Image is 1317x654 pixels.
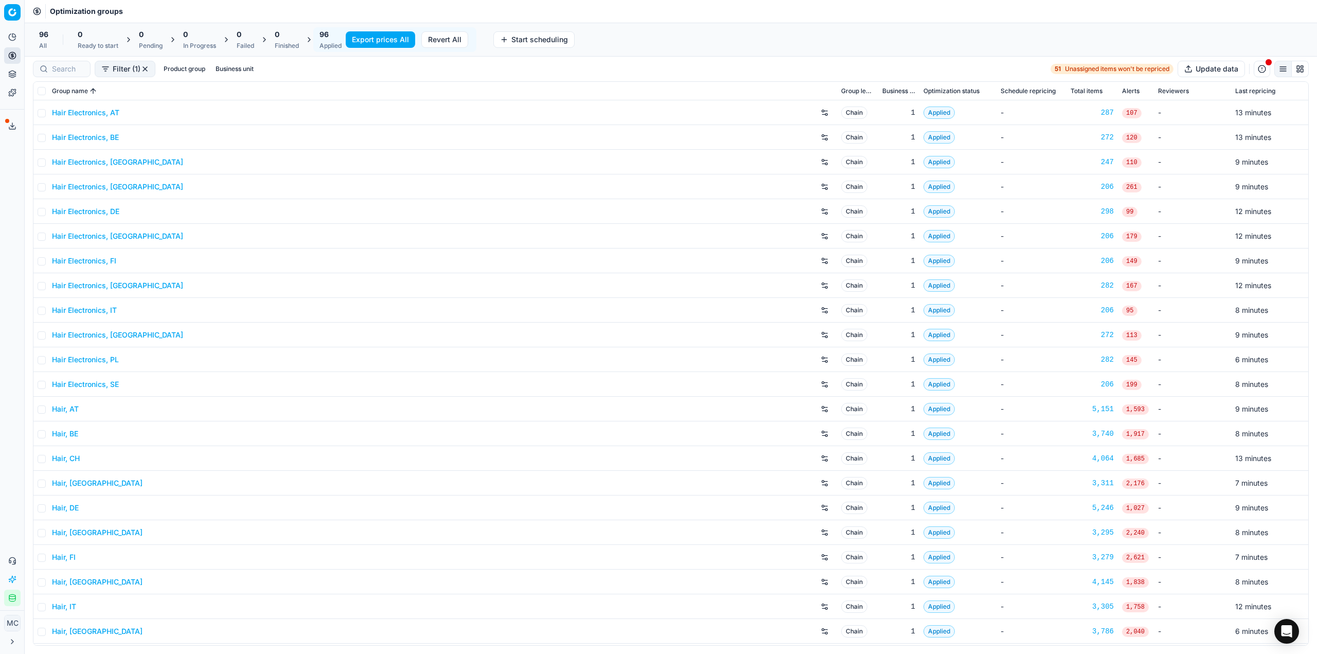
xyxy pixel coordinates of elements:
div: In Progress [183,42,216,50]
span: 8 minutes [1235,429,1268,438]
td: - [996,619,1066,644]
td: - [1154,397,1231,421]
span: Chain [841,551,867,563]
a: 298 [1071,206,1114,217]
span: 1,758 [1122,602,1149,612]
a: 3,740 [1071,429,1114,439]
span: 0 [78,29,82,40]
span: Group name [52,87,88,95]
a: Hair, [GEOGRAPHIC_DATA] [52,478,143,488]
span: Total items [1071,87,1102,95]
a: Hair, [GEOGRAPHIC_DATA] [52,577,143,587]
span: Chain [841,279,867,292]
a: 247 [1071,157,1114,167]
td: - [1154,471,1231,496]
td: - [1154,323,1231,347]
a: 3,295 [1071,527,1114,538]
td: - [1154,520,1231,545]
span: Group level [841,87,874,95]
span: Applied [923,378,955,391]
a: 4,145 [1071,577,1114,587]
span: Chain [841,378,867,391]
span: 95 [1122,306,1137,316]
div: 1 [882,256,915,266]
a: Hair, CH [52,453,80,464]
span: 9 minutes [1235,330,1268,339]
span: Alerts [1122,87,1140,95]
div: 1 [882,626,915,637]
span: Chain [841,156,867,168]
div: Failed [237,42,254,50]
span: 1,593 [1122,404,1149,415]
span: Applied [923,600,955,613]
span: Applied [923,205,955,218]
a: 3,311 [1071,478,1114,488]
span: 99 [1122,207,1137,217]
span: 120 [1122,133,1142,143]
span: 9 minutes [1235,503,1268,512]
a: Hair Electronics, AT [52,108,119,118]
span: 1,027 [1122,503,1149,514]
span: Chain [841,205,867,218]
span: Applied [923,502,955,514]
td: - [1154,619,1231,644]
a: 206 [1071,182,1114,192]
span: Applied [923,304,955,316]
span: 149 [1122,256,1142,267]
span: Chain [841,181,867,193]
td: - [996,471,1066,496]
span: 9 minutes [1235,182,1268,191]
span: Applied [923,131,955,144]
div: Open Intercom Messenger [1274,619,1299,644]
a: 272 [1071,330,1114,340]
span: 2,621 [1122,553,1149,563]
a: Hair Electronics, PL [52,355,119,365]
a: 282 [1071,280,1114,291]
td: - [996,298,1066,323]
td: - [1154,224,1231,249]
td: - [996,570,1066,594]
div: Finished [275,42,299,50]
td: - [1154,545,1231,570]
span: Chain [841,625,867,638]
span: Chain [841,526,867,539]
a: 5,246 [1071,503,1114,513]
span: 2,240 [1122,528,1149,538]
span: Applied [923,452,955,465]
td: - [996,372,1066,397]
span: 145 [1122,355,1142,365]
a: Hair, [GEOGRAPHIC_DATA] [52,626,143,637]
button: Sorted by Group name ascending [88,86,98,96]
td: - [996,421,1066,446]
span: 12 minutes [1235,207,1271,216]
span: Optimization groups [50,6,123,16]
span: 12 minutes [1235,232,1271,240]
a: 282 [1071,355,1114,365]
a: Hair Electronics, IT [52,305,117,315]
a: Hair, DE [52,503,79,513]
a: Hair Electronics, DE [52,206,119,217]
span: 0 [183,29,188,40]
span: Applied [923,279,955,292]
span: Chain [841,502,867,514]
td: - [1154,298,1231,323]
div: 1 [882,330,915,340]
td: - [1154,199,1231,224]
td: - [996,347,1066,372]
a: 272 [1071,132,1114,143]
td: - [996,150,1066,174]
nav: breadcrumb [50,6,123,16]
div: 206 [1071,305,1114,315]
span: Reviewers [1158,87,1189,95]
button: MC [4,615,21,631]
button: Product group [159,63,209,75]
span: 8 minutes [1235,380,1268,388]
span: 13 minutes [1235,108,1271,117]
span: Chain [841,131,867,144]
td: - [1154,150,1231,174]
a: Hair Electronics, [GEOGRAPHIC_DATA] [52,231,183,241]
